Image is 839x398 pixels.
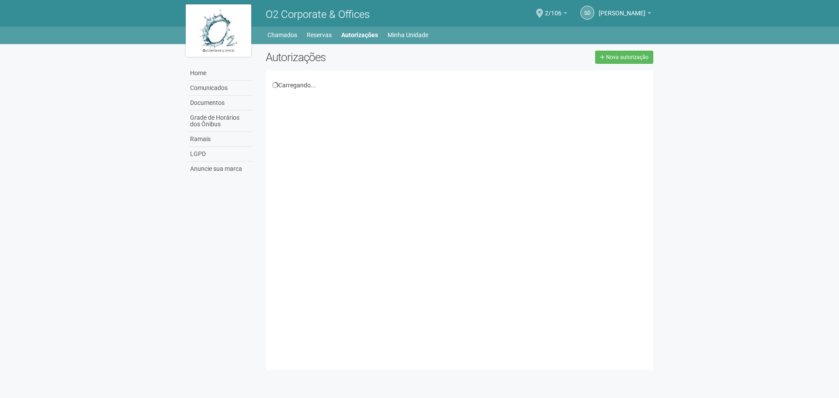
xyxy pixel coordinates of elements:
a: 2/106 [545,11,567,18]
span: Nova autorização [606,54,648,60]
a: Grade de Horários dos Ônibus [188,111,253,132]
span: 2/106 [545,1,562,17]
span: Susi Darlin da Silva Ferreira [599,1,645,17]
img: logo.jpg [186,4,251,57]
a: [PERSON_NAME] [599,11,651,18]
a: Minha Unidade [388,29,428,41]
a: Chamados [267,29,297,41]
span: O2 Corporate & Offices [266,8,370,21]
a: Anuncie sua marca [188,162,253,176]
a: Autorizações [341,29,378,41]
a: LGPD [188,147,253,162]
div: Carregando... [272,81,647,89]
a: Ramais [188,132,253,147]
a: Comunicados [188,81,253,96]
a: Nova autorização [595,51,653,64]
h2: Autorizações [266,51,453,64]
a: Reservas [307,29,332,41]
a: SD [580,6,594,20]
a: Documentos [188,96,253,111]
a: Home [188,66,253,81]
